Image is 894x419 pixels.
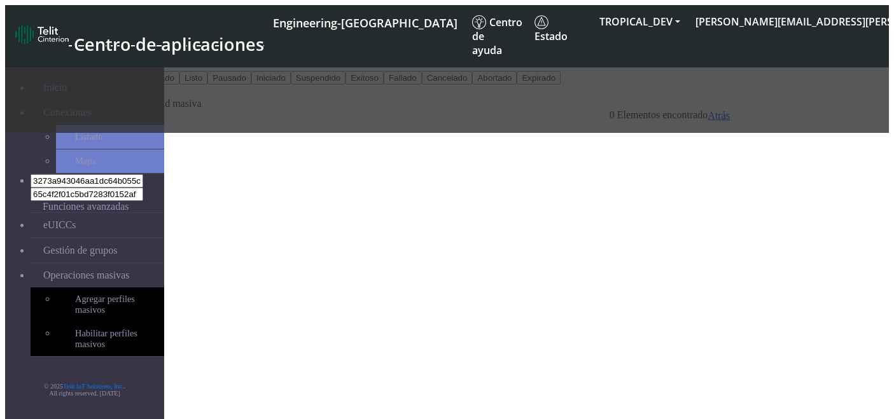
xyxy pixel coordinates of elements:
span: Engineering-[GEOGRAPHIC_DATA] [273,15,457,31]
img: status.svg [534,15,548,29]
a: Centro de ayuda [467,10,529,62]
span: Listado [75,132,102,142]
button: TROPICAL_DEV [592,10,688,33]
a: Tu instancia actual de la plataforma [272,10,457,34]
span: Centro de aplicaciones [74,32,264,56]
span: Centro de ayuda [472,15,522,57]
img: logo-telit-cinterion-gw-new.png [15,24,69,45]
a: Listado [56,125,164,149]
a: Centro de aplicaciones [15,21,262,52]
img: knowledge.svg [472,15,486,29]
a: Estado [529,10,592,48]
span: Estado [534,15,568,43]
